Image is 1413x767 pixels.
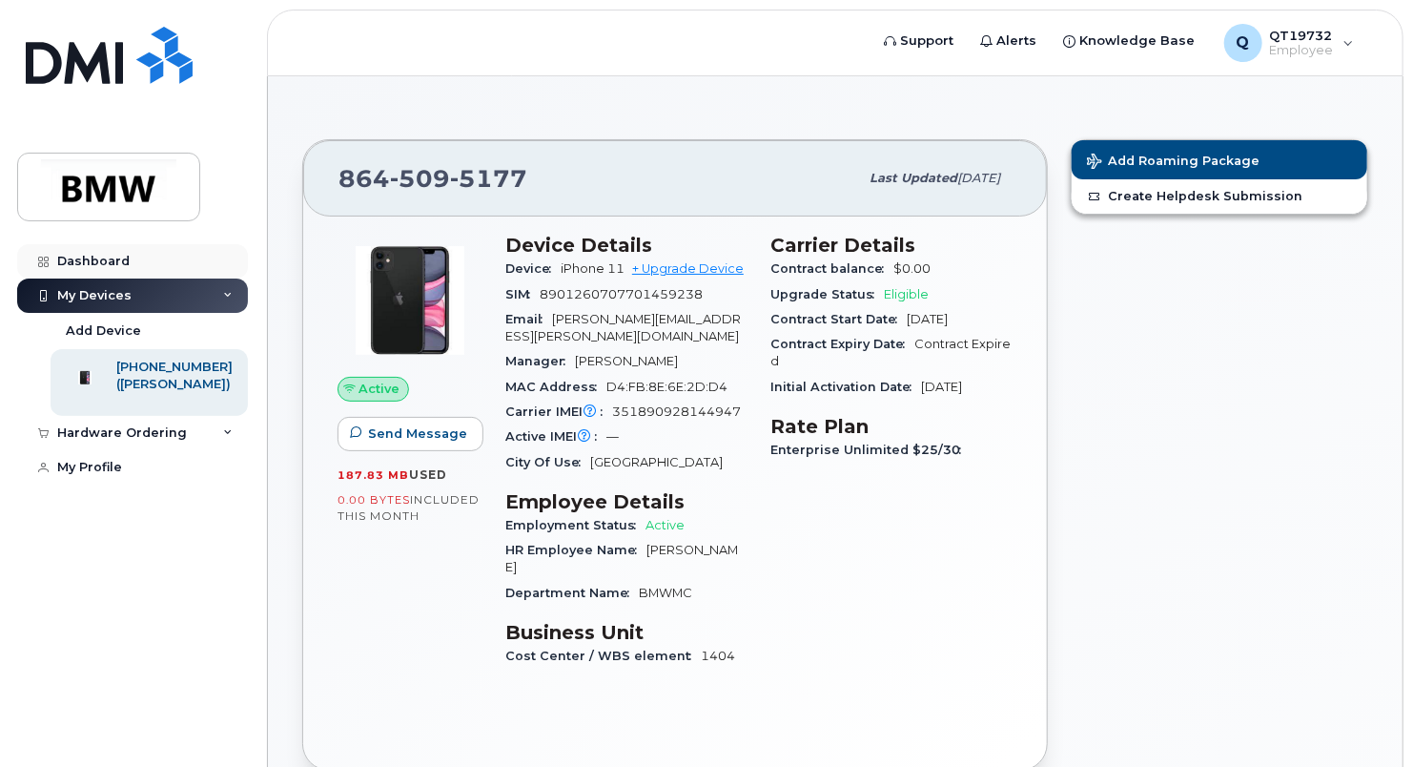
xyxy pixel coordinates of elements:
[770,337,914,351] span: Contract Expiry Date
[921,380,962,394] span: [DATE]
[359,380,400,398] span: Active
[505,490,747,513] h3: Employee Details
[1072,179,1367,214] a: Create Helpdesk Submission
[390,164,450,193] span: 509
[770,287,884,301] span: Upgrade Status
[1330,684,1399,753] iframe: Messenger Launcher
[505,404,612,419] span: Carrier IMEI
[505,543,646,557] span: HR Employee Name
[505,621,747,644] h3: Business Unit
[505,649,701,663] span: Cost Center / WBS element
[409,467,447,482] span: used
[1072,140,1367,179] button: Add Roaming Package
[770,312,907,326] span: Contract Start Date
[505,354,575,368] span: Manager
[505,380,606,394] span: MAC Address
[632,261,744,276] a: + Upgrade Device
[505,234,747,257] h3: Device Details
[338,164,527,193] span: 864
[770,443,971,457] span: Enterprise Unlimited $25/30
[505,429,606,444] span: Active IMEI
[505,287,540,301] span: SIM
[505,312,552,326] span: Email
[505,312,741,343] span: [PERSON_NAME][EMAIL_ADDRESS][PERSON_NAME][DOMAIN_NAME]
[770,380,921,394] span: Initial Activation Date
[770,261,893,276] span: Contract balance
[606,429,619,444] span: —
[505,518,645,532] span: Employment Status
[575,354,678,368] span: [PERSON_NAME]
[893,261,931,276] span: $0.00
[540,287,703,301] span: 8901260707701459238
[450,164,527,193] span: 5177
[957,171,1000,185] span: [DATE]
[1087,154,1259,172] span: Add Roaming Package
[505,455,590,469] span: City Of Use
[770,415,1013,438] h3: Rate Plan
[353,243,467,358] img: iPhone_11.jpg
[870,171,957,185] span: Last updated
[338,468,409,482] span: 187.83 MB
[561,261,625,276] span: iPhone 11
[590,455,723,469] span: [GEOGRAPHIC_DATA]
[606,380,727,394] span: D4:FB:8E:6E:2D:D4
[645,518,685,532] span: Active
[907,312,948,326] span: [DATE]
[612,404,741,419] span: 351890928144947
[368,425,467,443] span: Send Message
[505,261,561,276] span: Device
[884,287,929,301] span: Eligible
[338,417,483,451] button: Send Message
[770,234,1013,257] h3: Carrier Details
[505,586,639,600] span: Department Name
[701,649,735,663] span: 1404
[338,493,410,507] span: 0.00 Bytes
[639,586,692,600] span: BMWMC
